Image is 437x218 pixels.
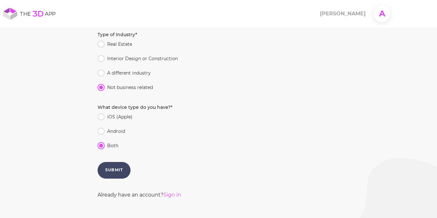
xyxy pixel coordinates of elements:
div: SUBMIT [105,167,123,173]
label: Type of Industry* [98,31,137,38]
span: Android [105,128,128,135]
span: Real Estate [105,41,135,48]
span: Already have an account? [98,191,181,199]
button: [PERSON_NAME]A [318,5,392,22]
label: What device type do you have?* [98,104,172,111]
span: iOS (Apple) [105,113,135,120]
span: A different industry [105,69,153,77]
span: [PERSON_NAME] [320,10,366,18]
span: A [379,7,385,20]
span: Interior Design or Construction [105,55,180,62]
span: Both [105,142,121,149]
a: Sign in [163,192,181,198]
button: SUBMIT [98,162,131,179]
span: Not business related [105,84,155,91]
